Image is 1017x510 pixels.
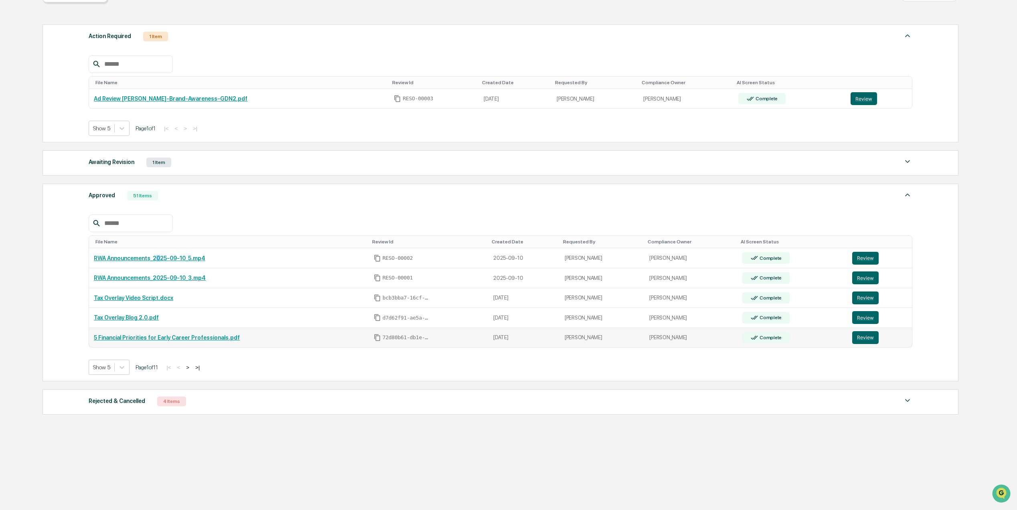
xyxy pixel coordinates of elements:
div: Action Required [89,31,131,41]
td: [PERSON_NAME] [560,248,644,268]
td: [PERSON_NAME] [644,268,737,288]
td: [PERSON_NAME] [638,89,733,109]
a: 🗄️Attestations [55,98,103,113]
span: d7d62f91-ae5a-44f2-bbec-fb0e3cba95f7 [383,315,431,321]
button: Review [852,311,879,324]
div: Complete [758,275,782,281]
img: caret [903,157,912,166]
td: 2025-09-10 [488,248,560,268]
div: Toggle SortBy [642,80,730,85]
span: Page 1 of 1 [136,125,156,132]
a: 5 Financial Priorities for Early Career Professionals.pdf [94,334,240,341]
div: Complete [754,96,778,101]
a: Powered byPylon [57,136,97,142]
div: Toggle SortBy [95,239,365,245]
span: RESO-00001 [383,275,413,281]
button: > [184,364,192,371]
div: Toggle SortBy [852,80,909,85]
div: Toggle SortBy [854,239,909,245]
a: Review [852,291,908,304]
span: Copy Id [374,314,381,321]
button: Review [852,331,879,344]
img: 1746055101610-c473b297-6a78-478c-a979-82029cc54cd1 [8,62,22,76]
span: 72d80b61-db1e-4df0-99e5-a5887b001238 [383,334,431,341]
a: Tax Overlay Video Script.docx [94,295,173,301]
button: < [172,125,180,132]
div: Complete [758,255,782,261]
div: Rejected & Cancelled [89,396,145,406]
a: RWA Announcements_2025-09-10_3.mp4 [94,275,206,281]
a: Tax Overlay Blog 2.0.pdf [94,314,159,321]
td: [PERSON_NAME] [560,268,644,288]
a: 🔎Data Lookup [5,113,54,128]
span: bcb3bba7-16cf-4cd5-9b52-6e052b4e2238 [383,295,431,301]
div: We're available if you need us! [27,70,101,76]
button: Review [852,252,879,265]
button: Review [851,92,877,105]
td: 2025-09-10 [488,268,560,288]
div: Approved [89,190,115,200]
div: Complete [758,315,782,320]
div: 1 Item [143,32,168,41]
span: Page 1 of 11 [136,364,158,370]
div: Awaiting Revision [89,157,134,167]
a: Review [852,331,908,344]
td: [PERSON_NAME] [644,308,737,328]
div: Toggle SortBy [563,239,641,245]
div: Toggle SortBy [482,80,549,85]
div: Complete [758,335,782,340]
span: Attestations [66,101,99,109]
a: 🖐️Preclearance [5,98,55,113]
a: Ad Review [PERSON_NAME]-Brand-Awareness-GDN2.pdf [94,95,247,102]
div: Toggle SortBy [95,80,386,85]
a: Review [852,271,908,284]
button: > [181,125,189,132]
div: Toggle SortBy [372,239,485,245]
span: RESO-00002 [383,255,413,261]
div: Toggle SortBy [555,80,635,85]
span: RESO-00003 [403,95,433,102]
span: Copy Id [374,255,381,262]
div: 4 Items [157,397,186,406]
td: [DATE] [488,308,560,328]
div: Toggle SortBy [741,239,844,245]
div: 51 Items [127,191,158,200]
td: [PERSON_NAME] [644,328,737,348]
img: caret [903,396,912,405]
div: Toggle SortBy [392,80,476,85]
td: [PERSON_NAME] [552,89,638,109]
span: Copy Id [374,334,381,341]
div: Toggle SortBy [648,239,734,245]
td: [DATE] [488,328,560,348]
span: Preclearance [16,101,52,109]
button: >| [193,364,202,371]
button: Review [852,271,879,284]
button: Review [852,291,879,304]
span: Data Lookup [16,117,51,125]
span: Copy Id [374,294,381,302]
div: Toggle SortBy [492,239,557,245]
td: [DATE] [479,89,552,109]
td: [DATE] [488,288,560,308]
a: Review [852,311,908,324]
div: 🗄️ [58,102,65,109]
div: Toggle SortBy [737,80,842,85]
img: caret [903,190,912,200]
td: [PERSON_NAME] [644,288,737,308]
div: 🖐️ [8,102,14,109]
img: caret [903,31,912,40]
td: [PERSON_NAME] [560,328,644,348]
a: RWA Announcements_2025-09-10_5.mp4 [94,255,205,261]
a: Review [851,92,907,105]
div: 🔎 [8,117,14,124]
td: [PERSON_NAME] [560,308,644,328]
span: Copy Id [374,274,381,281]
p: How can we help? [8,17,146,30]
a: Review [852,252,908,265]
button: |< [162,125,171,132]
td: [PERSON_NAME] [560,288,644,308]
span: Pylon [80,136,97,142]
button: Start new chat [136,64,146,74]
